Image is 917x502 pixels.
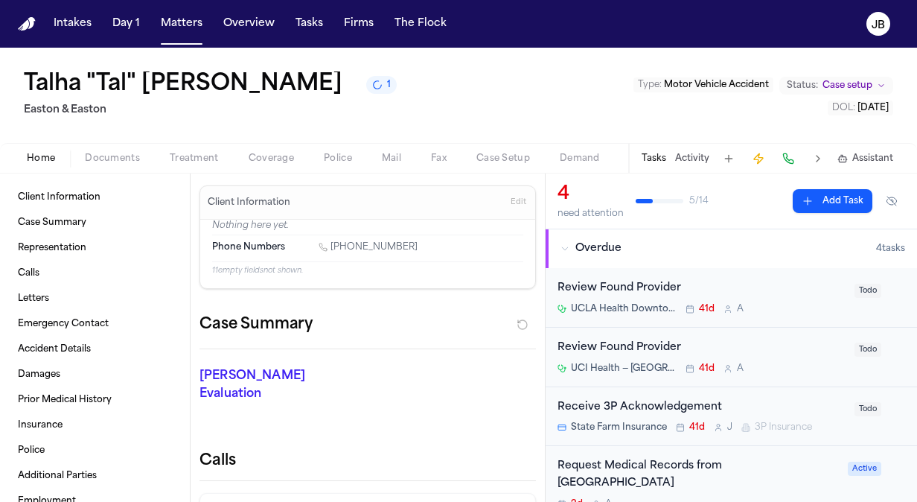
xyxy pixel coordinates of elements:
p: [PERSON_NAME] Evaluation [199,367,300,403]
button: Tasks [290,10,329,37]
a: Client Information [12,185,178,209]
a: Call 1 (213) 298-2289 [319,241,418,253]
span: 3P Insurance [755,422,812,433]
span: Treatment [170,153,219,165]
a: Additional Parties [12,464,178,488]
div: Open task: Review Found Provider [546,268,917,328]
span: DOL : [832,104,855,112]
button: Hide completed tasks (⌘⇧H) [878,189,905,213]
span: Case setup [822,80,872,92]
span: 41d [699,363,715,375]
button: Edit Type: Motor Vehicle Accident [633,77,773,92]
div: Open task: Receive 3P Acknowledgement [546,387,917,447]
span: Todo [854,343,881,357]
button: Assistant [837,153,893,165]
div: Review Found Provider [557,280,846,297]
span: Documents [85,153,140,165]
span: Motor Vehicle Accident [664,80,769,89]
button: Day 1 [106,10,146,37]
span: J [727,422,732,433]
span: Assistant [852,153,893,165]
a: Accident Details [12,337,178,361]
p: 11 empty fields not shown. [212,265,523,276]
span: A [737,363,744,375]
a: Representation [12,236,178,260]
span: Todo [854,402,881,416]
span: 5 / 14 [689,195,709,207]
span: State Farm Insurance [571,422,667,433]
span: Phone Numbers [212,241,285,253]
a: Emergency Contact [12,312,178,336]
span: Demand [560,153,600,165]
span: Mail [382,153,401,165]
span: Fax [431,153,447,165]
button: Matters [155,10,208,37]
button: Edit [506,191,531,215]
span: 1 [387,79,391,91]
a: Prior Medical History [12,388,178,412]
button: Intakes [48,10,98,37]
span: Case Setup [476,153,530,165]
p: Nothing here yet. [212,220,523,235]
h2: Easton & Easton [24,101,397,119]
div: 4 [557,182,624,206]
span: Overdue [575,241,622,256]
span: Edit [511,197,526,208]
button: Add Task [793,189,872,213]
button: Edit DOL: 2025-06-23 [828,101,893,115]
a: Damages [12,363,178,387]
span: Home [27,153,55,165]
div: Receive 3P Acknowledgement [557,399,846,416]
a: Calls [12,261,178,285]
h1: Talha "Tal" [PERSON_NAME] [24,72,342,98]
img: Finch Logo [18,17,36,31]
button: Create Immediate Task [748,148,769,169]
span: Todo [854,284,881,298]
button: Edit matter name [24,72,342,98]
span: UCI Health — [GEOGRAPHIC_DATA] [571,363,677,375]
h2: Case Summary [199,313,313,337]
span: 41d [689,422,705,433]
div: Review Found Provider [557,340,846,357]
h3: Client Information [205,197,293,209]
button: Make a Call [778,148,799,169]
span: [DATE] [857,104,889,112]
div: need attention [557,208,624,220]
button: Tasks [642,153,666,165]
button: Add Task [718,148,739,169]
a: Police [12,439,178,463]
h2: Calls [199,451,536,471]
span: UCLA Health Downtown [GEOGRAPHIC_DATA] Primary & Specialty Care [571,303,677,315]
span: Type : [638,80,662,89]
a: Case Summary [12,211,178,235]
a: Home [18,17,36,31]
span: Status: [787,80,818,92]
button: Overview [217,10,281,37]
div: Request Medical Records from [GEOGRAPHIC_DATA] [557,458,839,492]
span: 41d [699,303,715,315]
button: Activity [675,153,709,165]
span: A [737,303,744,315]
button: Firms [338,10,380,37]
a: Letters [12,287,178,311]
span: Active [848,462,881,476]
span: Police [324,153,352,165]
button: Change status from Case setup [779,77,893,95]
button: 1 active task [366,76,397,94]
span: Coverage [249,153,294,165]
a: Insurance [12,413,178,437]
span: 4 task s [876,243,905,255]
button: Overdue4tasks [546,229,917,268]
div: Open task: Review Found Provider [546,328,917,387]
button: The Flock [389,10,453,37]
